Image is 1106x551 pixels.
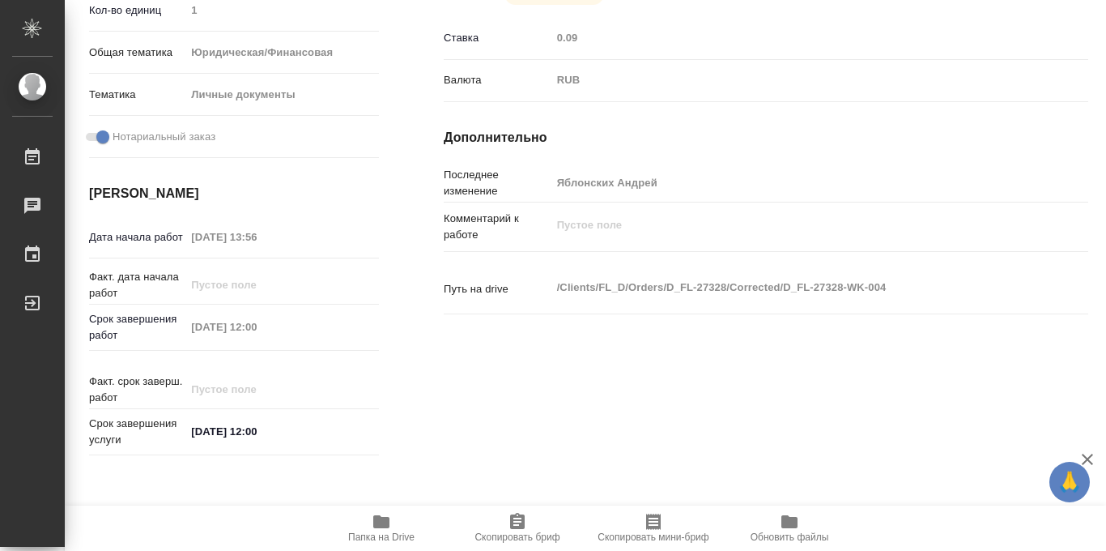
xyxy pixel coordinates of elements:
[185,315,327,339] input: Пустое поле
[474,532,559,543] span: Скопировать бриф
[551,26,1035,49] input: Пустое поле
[89,2,185,19] p: Кол-во единиц
[444,30,551,46] p: Ставка
[185,81,379,109] div: Личные документы
[598,532,708,543] span: Скопировать мини-бриф
[185,273,327,297] input: Пустое поле
[185,225,327,249] input: Пустое поле
[551,171,1035,194] input: Пустое поле
[89,501,142,527] h2: Заказ
[185,39,379,66] div: Юридическая/Финансовая
[89,184,379,203] h4: [PERSON_NAME]
[1049,462,1090,502] button: 🙏
[89,416,185,448] p: Срок завершения услуги
[185,420,327,443] input: ✎ Введи что-нибудь
[313,506,449,551] button: Папка на Drive
[89,374,185,406] p: Факт. срок заверш. работ
[721,506,857,551] button: Обновить файлы
[89,229,185,246] p: Дата начала работ
[89,311,185,344] p: Срок завершения работ
[444,167,551,199] p: Последнее изменение
[185,378,327,401] input: Пустое поле
[1056,465,1083,499] span: 🙏
[113,129,215,145] span: Нотариальный заказ
[551,66,1035,94] div: RUB
[444,211,551,243] p: Комментарий к работе
[444,128,1088,147] h4: Дополнительно
[444,281,551,297] p: Путь на drive
[348,532,415,543] span: Папка на Drive
[551,274,1035,301] textarea: /Clients/FL_D/Orders/D_FL-27328/Corrected/D_FL-27328-WK-004
[89,45,185,61] p: Общая тематика
[89,269,185,301] p: Факт. дата начала работ
[751,532,829,543] span: Обновить файлы
[449,506,585,551] button: Скопировать бриф
[585,506,721,551] button: Скопировать мини-бриф
[444,72,551,88] p: Валюта
[89,87,185,103] p: Тематика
